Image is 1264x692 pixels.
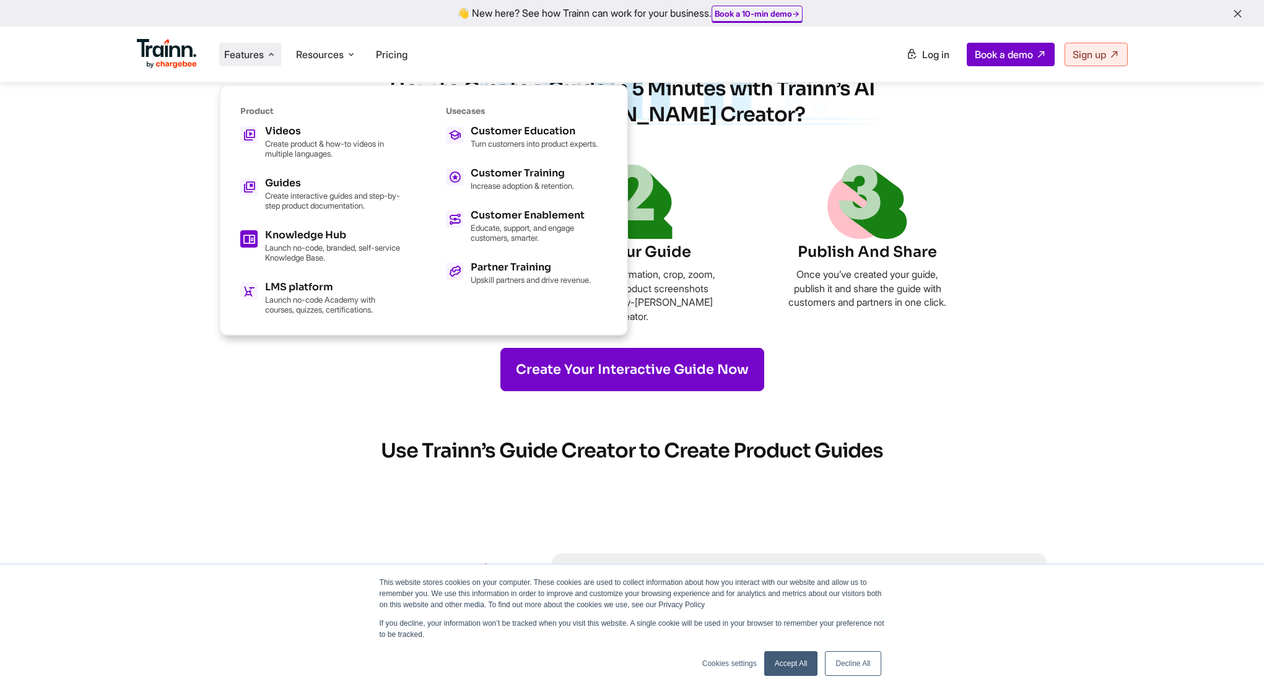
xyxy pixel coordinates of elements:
a: Partner Training Upskill partners and drive revenue. [446,262,607,285]
h5: Partner Training [471,262,591,272]
h6: Edit Your Guide [546,242,719,263]
span: Log in [922,48,949,61]
span: Sign up [1073,48,1106,61]
h5: LMS platform [265,282,401,292]
h6: Publish And Share [781,242,954,263]
a: Videos Create product & how-to videos in multiple languages. [240,126,401,158]
a: Customer Education Turn customers into product experts. [446,126,607,149]
p: Increase adoption & retention. [471,181,574,191]
a: Guides Create interactive guides and step-by-step product documentation. [240,178,401,210]
a: Sign up [1065,43,1128,66]
h5: Knowledge Hub [265,230,401,240]
a: Accept All [764,651,818,676]
img: Trainn Logo [137,39,198,69]
h5: Customer Education [471,126,598,136]
a: Book a demo [967,43,1055,66]
p: Launch no-code Academy with courses, quizzes, certifications. [265,295,401,314]
p: Educate, support, and engage customers, smarter. [471,223,607,243]
a: Book a 10-min demo→ [715,9,800,19]
span: Book a demo [975,48,1033,61]
p: Once you’ve created your guide, publish it and share the guide with customers and partners in one... [781,267,954,309]
span: Resources [296,48,344,61]
p: If you decline, your information won’t be tracked when you visit this website. A single cookie wi... [380,618,885,640]
a: LMS platform Launch no-code Academy with courses, quizzes, certifications. [240,282,401,314]
a: Create Your Interactive Guide Now [500,348,764,391]
h5: Videos [265,126,401,136]
p: This website stores cookies on your computer. These cookies are used to collect information about... [380,577,885,610]
a: Cookies settings [702,658,757,669]
h2: How to Create a Guide in 5 Minutes with Trainn’s AI Step-by-[PERSON_NAME] Creator? [372,76,892,128]
h5: Guides [265,178,401,188]
h6: Product [240,106,401,116]
p: Turn customers into product experts. [471,139,598,149]
b: Book a 10-min demo [715,9,792,19]
img: 2nd step to create a guide with Trainn's guide creator [591,165,673,239]
h5: Customer Training [471,168,574,178]
img: 3rd step to create a guide with Trainn's guide creator [827,165,907,239]
a: Pricing [376,48,408,61]
p: Create product & how-to videos in multiple languages. [265,139,401,158]
h5: Customer Enablement [471,210,607,220]
a: Log in [899,43,957,66]
p: Upskill partners and drive revenue. [471,275,591,285]
p: Create interactive guides and step-by-step product documentation. [265,191,401,210]
h4: Record Your Screen [287,560,411,579]
h2: Use Trainn’s Guide Creator to Create Product Guides [231,438,1034,464]
a: Customer Training Increase adoption & retention. [446,168,607,191]
p: Launch no-code, branded, self-service Knowledge Base. [265,243,401,262]
a: Decline All [825,651,881,676]
h6: Usecases [446,106,607,116]
a: Customer Enablement Educate, support, and engage customers, smarter. [446,210,607,243]
span: Features [224,48,264,61]
div: 👋 New here? See how Trainn can work for your business. [7,7,1257,19]
a: Knowledge Hub Launch no-code, branded, self-service Knowledge Base. [240,230,401,262]
p: Blur sensitive information, crop, zoom, and clone the product screenshots within the step-by-[PER... [546,267,719,323]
